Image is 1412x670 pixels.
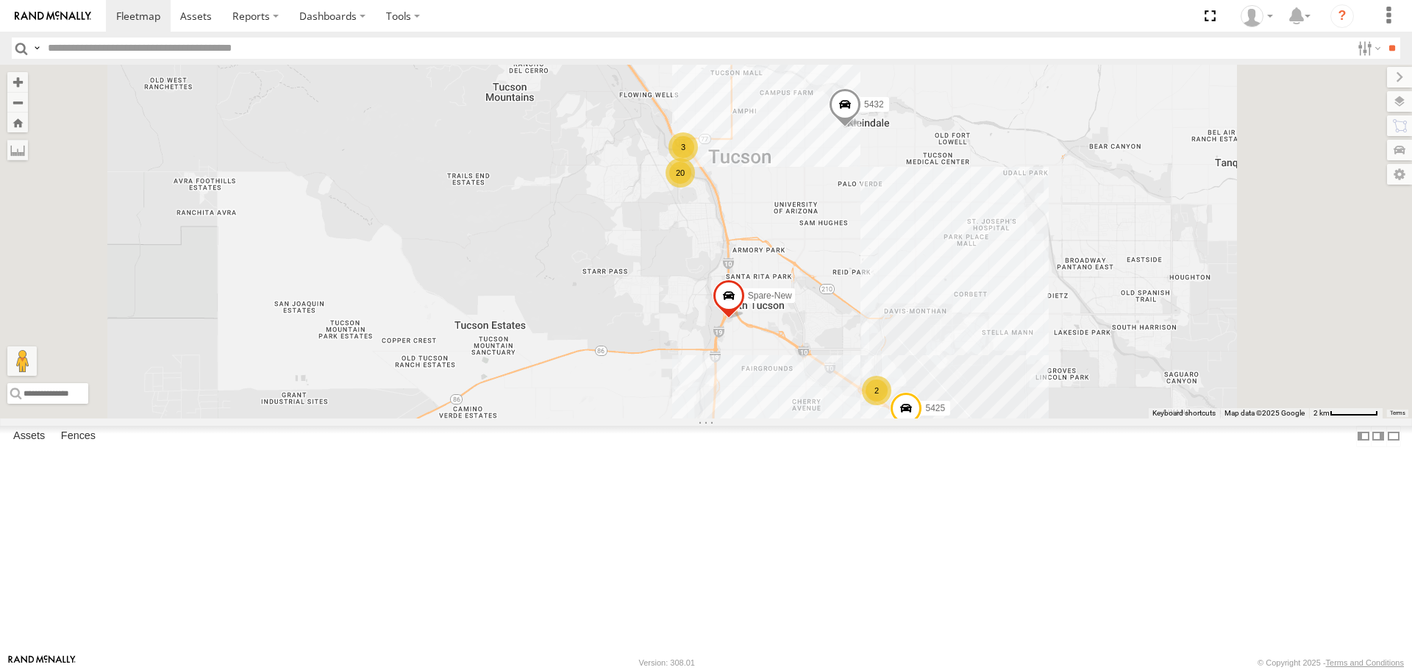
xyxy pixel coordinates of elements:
label: Search Query [31,38,43,59]
span: Map data ©2025 Google [1224,409,1305,417]
label: Assets [6,427,52,447]
span: 5432 [864,99,884,110]
button: Keyboard shortcuts [1152,408,1216,418]
div: 2 [862,376,891,405]
div: Version: 308.01 [639,658,695,667]
a: Terms (opens in new tab) [1390,410,1405,416]
i: ? [1330,4,1354,28]
button: Zoom out [7,92,28,113]
label: Dock Summary Table to the Right [1371,426,1386,447]
button: Zoom in [7,72,28,92]
label: Measure [7,140,28,160]
div: © Copyright 2025 - [1258,658,1404,667]
a: Terms and Conditions [1326,658,1404,667]
button: Zoom Home [7,113,28,132]
label: Fences [54,427,103,447]
div: 20 [666,158,695,188]
div: 3 [668,132,698,162]
div: Edward Espinoza [1235,5,1278,27]
img: rand-logo.svg [15,11,91,21]
label: Dock Summary Table to the Left [1356,426,1371,447]
span: 2 km [1313,409,1330,417]
label: Search Filter Options [1352,38,1383,59]
button: Drag Pegman onto the map to open Street View [7,346,37,376]
button: Map Scale: 2 km per 62 pixels [1309,408,1383,418]
span: Spare-New [748,291,792,301]
label: Hide Summary Table [1386,426,1401,447]
span: 5425 [925,403,945,413]
a: Visit our Website [8,655,76,670]
label: Map Settings [1387,164,1412,185]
